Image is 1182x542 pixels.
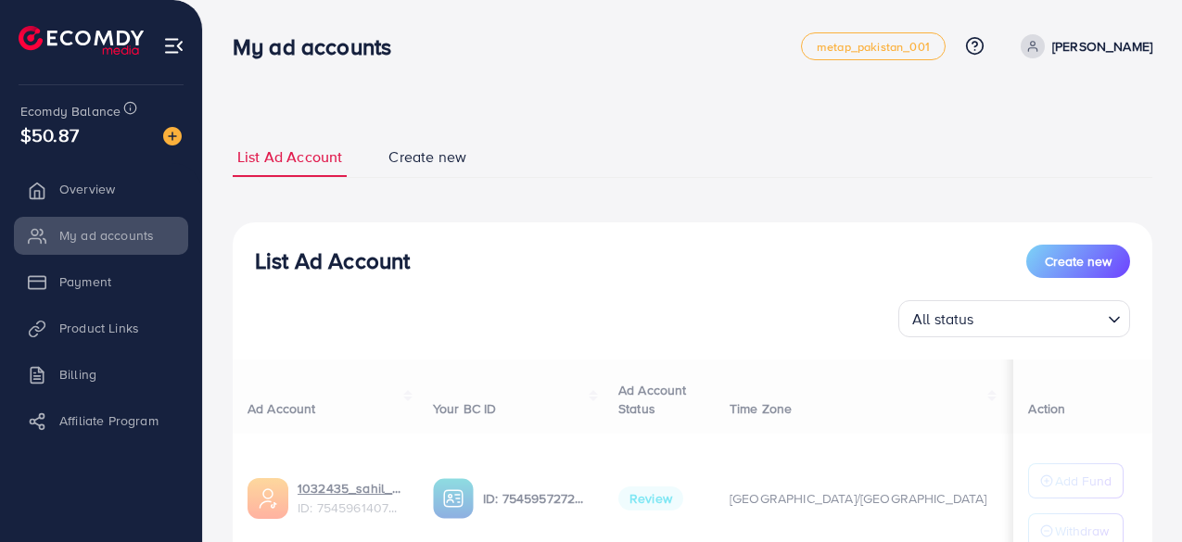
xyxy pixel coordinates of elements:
span: All status [909,306,978,333]
img: logo [19,26,144,55]
span: metap_pakistan_001 [817,41,930,53]
img: menu [163,35,184,57]
span: List Ad Account [237,146,342,168]
input: Search for option [980,302,1100,333]
button: Create new [1026,245,1130,278]
span: Create new [1045,252,1112,271]
a: [PERSON_NAME] [1013,34,1152,58]
a: metap_pakistan_001 [801,32,946,60]
div: Search for option [898,300,1130,337]
span: Create new [388,146,466,168]
h3: My ad accounts [233,33,406,60]
img: image [163,127,182,145]
span: $50.87 [20,121,79,148]
h3: List Ad Account [255,247,410,274]
p: [PERSON_NAME] [1052,35,1152,57]
span: Ecomdy Balance [20,102,121,120]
